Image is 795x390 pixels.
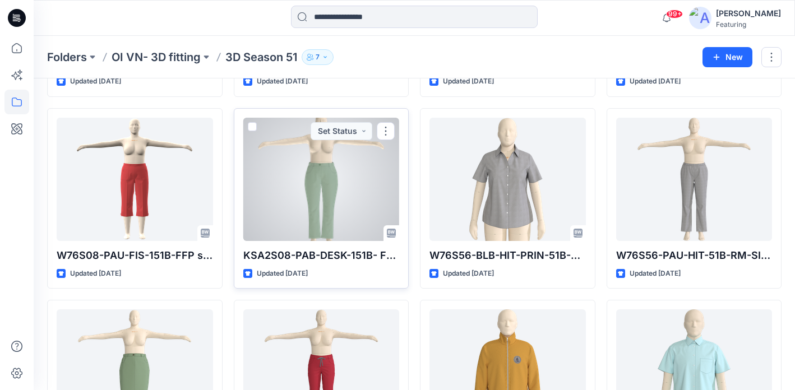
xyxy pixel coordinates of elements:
[443,76,494,87] p: Updated [DATE]
[429,248,586,263] p: W76S56-BLB-HIT-PRIN-51B-RM-Size 42
[47,49,87,65] a: Folders
[429,118,586,241] a: W76S56-BLB-HIT-PRIN-51B-RM-Size 42
[689,7,711,29] img: avatar
[302,49,334,65] button: 7
[57,248,213,263] p: W76S08-PAU-FIS-151B-FFP size 42-NON PHYSICAL-21.10
[443,268,494,280] p: Updated [DATE]
[243,118,400,241] a: KSA2S08-PAB-DESK-151B- FFP size 42.25.09.23
[630,76,681,87] p: Updated [DATE]
[716,20,781,29] div: Featuring
[630,268,681,280] p: Updated [DATE]
[257,268,308,280] p: Updated [DATE]
[70,268,121,280] p: Updated [DATE]
[112,49,201,65] a: OI VN- 3D fitting
[57,118,213,241] a: W76S08-PAU-FIS-151B-FFP size 42-NON PHYSICAL-21.10
[225,49,297,65] p: 3D Season 51
[243,248,400,263] p: KSA2S08-PAB-DESK-151B- FFP size 42.25.09.23
[316,51,320,63] p: 7
[716,7,781,20] div: [PERSON_NAME]
[257,76,308,87] p: Updated [DATE]
[666,10,683,18] span: 99+
[702,47,752,67] button: New
[70,76,121,87] p: Updated [DATE]
[616,118,773,241] a: W76S56-PAU-HIT-51B-RM-SIZE42
[616,248,773,263] p: W76S56-PAU-HIT-51B-RM-SIZE42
